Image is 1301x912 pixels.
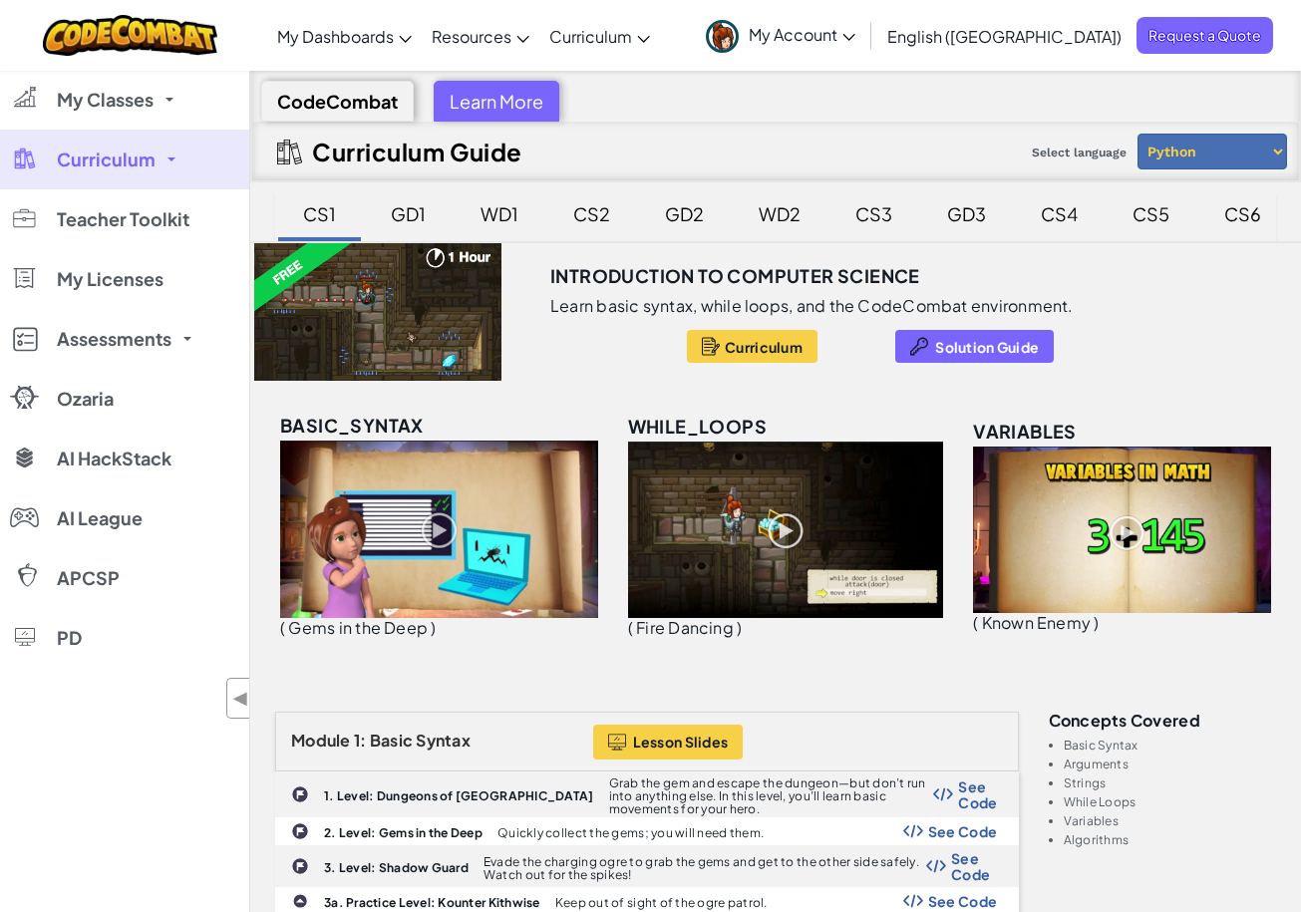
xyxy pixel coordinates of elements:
[1049,712,1277,729] h3: Concepts covered
[354,730,367,751] span: 1:
[555,896,768,909] p: Keep out of sight of the ogre patrol.
[324,825,483,840] b: 2. Level: Gems in the Deep
[291,857,309,875] img: IconChallengeLevel.svg
[57,270,163,288] span: My Licenses
[550,261,920,291] h3: Introduction to Computer Science
[645,190,724,237] div: GD2
[877,9,1132,63] a: English ([GEOGRAPHIC_DATA])
[1094,612,1099,633] span: )
[973,612,978,633] span: (
[835,190,912,237] div: CS3
[291,785,309,803] img: IconChallengeLevel.svg
[636,617,734,638] span: Fire Dancing
[609,776,934,815] p: Grab the gem and escape the dungeon—but don’t run into anything else. In this level, you’ll learn...
[1064,833,1277,846] li: Algorithms
[324,895,540,910] b: 3a. Practice Level: Kounter Kithwise
[312,138,522,165] h2: Curriculum Guide
[951,850,998,882] span: See Code
[57,210,189,228] span: Teacher Toolkit
[461,190,538,237] div: WD1
[275,845,1019,887] a: 3. Level: Shadow Guard Evade the charging ogre to grab the gems and get to the other side safely....
[292,893,308,909] img: IconPracticeLevel.svg
[57,390,114,408] span: Ozaria
[628,442,943,618] img: while_loops_unlocked.png
[1021,190,1098,237] div: CS4
[288,617,428,638] span: Gems in the Deep
[422,9,539,63] a: Resources
[887,26,1122,47] span: English ([GEOGRAPHIC_DATA])
[628,617,633,638] span: (
[267,9,422,63] a: My Dashboards
[973,447,1271,613] img: variables_unlocked.png
[973,420,1077,443] span: variables
[57,91,154,109] span: My Classes
[283,190,356,237] div: CS1
[982,612,1092,633] span: Known Enemy
[935,339,1039,355] span: Solution Guide
[497,826,764,839] p: Quickly collect the gems; you will need them.
[324,788,594,803] b: 1. Level: Dungeons of [GEOGRAPHIC_DATA]
[277,140,302,164] img: IconCurriculumGuide.svg
[933,787,953,801] img: Show Code Logo
[903,824,923,838] img: Show Code Logo
[432,26,511,47] span: Resources
[725,339,803,355] span: Curriculum
[291,822,309,840] img: IconChallengeLevel.svg
[926,859,946,873] img: Show Code Logo
[280,441,598,618] img: basic_syntax_unlocked.png
[277,26,394,47] span: My Dashboards
[593,725,744,760] button: Lesson Slides
[371,190,446,237] div: GD1
[895,330,1054,363] button: Solution Guide
[280,617,285,638] span: (
[550,296,1074,316] p: Learn basic syntax, while loops, and the CodeCombat environment.
[539,9,660,63] a: Curriculum
[1064,795,1277,808] li: While Loops
[903,894,923,908] img: Show Code Logo
[57,450,171,467] span: AI HackStack
[958,778,997,810] span: See Code
[687,330,817,363] button: Curriculum
[549,26,632,47] span: Curriculum
[553,190,630,237] div: CS2
[280,414,424,437] span: basic_syntax
[1024,138,1135,167] span: Select language
[628,415,767,438] span: while_loops
[1064,739,1277,752] li: Basic Syntax
[291,730,351,751] span: Module
[737,617,742,638] span: )
[739,190,820,237] div: WD2
[484,855,926,881] p: Evade the charging ogre to grab the gems and get to the other side safely. Watch out for the spikes!
[57,509,143,527] span: AI League
[1064,814,1277,827] li: Variables
[1064,758,1277,770] li: Arguments
[232,684,249,713] span: ◀
[1137,17,1273,54] a: Request a Quote
[749,24,855,45] span: My Account
[324,860,469,875] b: 3. Level: Shadow Guard
[633,734,729,750] span: Lesson Slides
[43,15,217,56] img: CodeCombat logo
[370,730,471,751] span: Basic Syntax
[57,151,156,168] span: Curriculum
[1113,190,1189,237] div: CS5
[706,20,739,53] img: avatar
[927,190,1006,237] div: GD3
[1204,190,1281,237] div: CS6
[928,893,998,909] span: See Code
[431,617,436,638] span: )
[275,817,1019,845] a: 2. Level: Gems in the Deep Quickly collect the gems; you will need them. Show Code Logo See Code
[1064,776,1277,789] li: Strings
[57,330,171,348] span: Assessments
[928,823,998,839] span: See Code
[696,4,865,67] a: My Account
[275,771,1019,817] a: 1. Level: Dungeons of [GEOGRAPHIC_DATA] Grab the gem and escape the dungeon—but don’t run into an...
[261,81,414,122] div: CodeCombat
[434,81,559,122] div: Learn More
